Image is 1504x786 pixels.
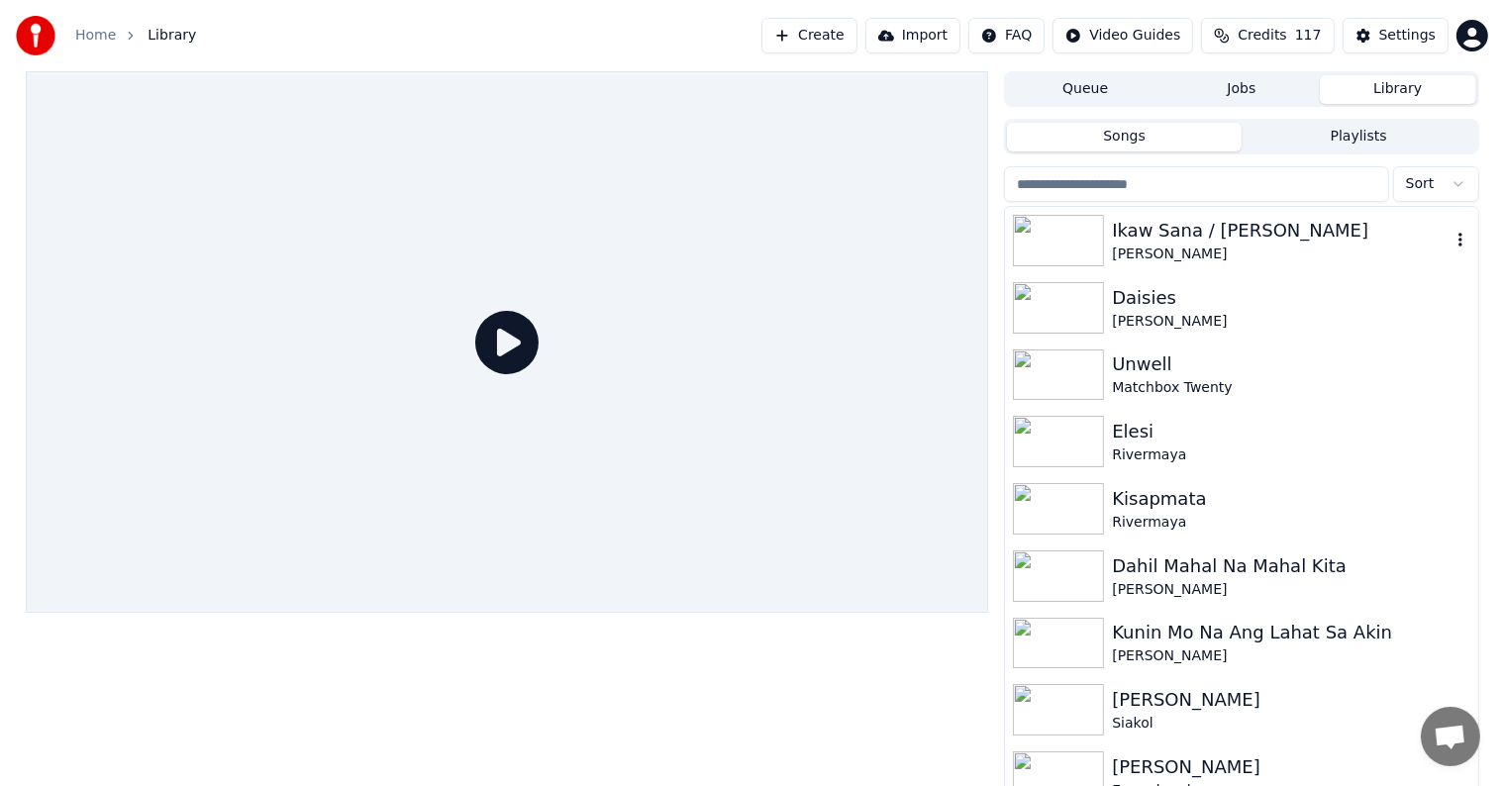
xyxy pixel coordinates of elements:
span: Library [148,26,196,46]
div: Kunin Mo Na Ang Lahat Sa Akin [1112,619,1469,646]
div: [PERSON_NAME] [1112,245,1450,264]
div: Rivermaya [1112,445,1469,465]
button: Credits117 [1201,18,1334,53]
button: Jobs [1163,75,1320,104]
button: Create [761,18,857,53]
div: [PERSON_NAME] [1112,686,1469,714]
button: Songs [1007,123,1242,151]
div: Settings [1379,26,1436,46]
button: Import [865,18,960,53]
img: youka [16,16,55,55]
button: FAQ [968,18,1045,53]
div: [PERSON_NAME] [1112,312,1469,332]
div: Ikaw Sana / [PERSON_NAME] [1112,217,1450,245]
div: [PERSON_NAME] [1112,580,1469,600]
div: Daisies [1112,284,1469,312]
button: Library [1320,75,1476,104]
div: Matchbox Twenty [1112,378,1469,398]
div: Rivermaya [1112,513,1469,533]
span: Credits [1238,26,1286,46]
div: Dahil Mahal Na Mahal Kita [1112,552,1469,580]
div: [PERSON_NAME] [1112,646,1469,666]
nav: breadcrumb [75,26,196,46]
div: Siakol [1112,714,1469,734]
button: Video Guides [1053,18,1193,53]
div: Elesi [1112,418,1469,445]
button: Settings [1343,18,1449,53]
div: [PERSON_NAME] [1112,753,1469,781]
button: Queue [1007,75,1163,104]
span: Sort [1406,174,1435,194]
button: Playlists [1242,123,1476,151]
div: Kisapmata [1112,485,1469,513]
a: Home [75,26,116,46]
span: 117 [1295,26,1322,46]
a: Open chat [1421,707,1480,766]
div: Unwell [1112,350,1469,378]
